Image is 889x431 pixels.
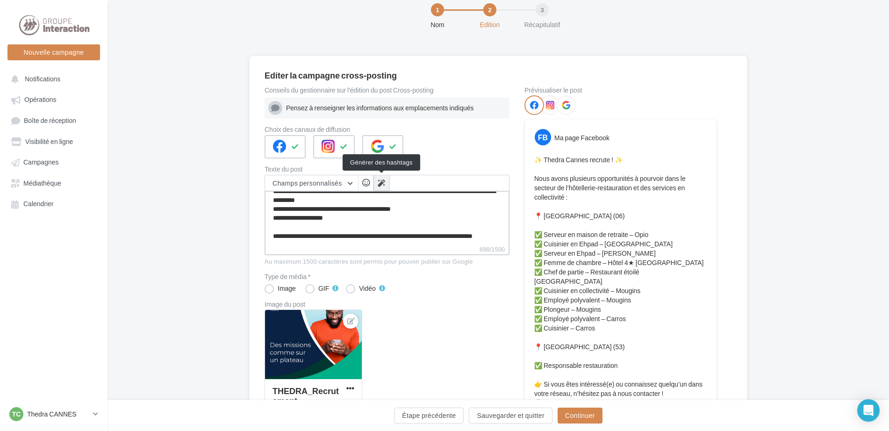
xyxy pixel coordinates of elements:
a: Calendrier [6,195,102,212]
label: Texte du post [265,166,509,172]
a: Médiathèque [6,174,102,191]
span: Champs personnalisés [272,179,342,187]
button: Continuer [558,408,602,424]
span: TC [12,409,21,419]
div: Nom [408,20,467,29]
div: Editer la campagne cross-posting [265,71,397,79]
div: Image du post [265,301,509,308]
div: GIF [318,285,329,292]
div: Pensez à renseigner les informations aux emplacements indiqués [286,103,506,113]
label: 898/1500 [265,244,509,255]
div: Ma page Facebook [554,133,609,143]
span: Notifications [25,75,60,83]
a: TC Thedra CANNES [7,405,100,423]
div: 1 [431,3,444,16]
div: Au maximum 1500 caractères sont permis pour pouvoir publier sur Google [265,258,509,266]
div: Conseils du gestionnaire sur l'édition du post Cross-posting [265,87,509,93]
button: Sauvegarder et quitter [469,408,552,424]
div: 2 [483,3,496,16]
div: Récapitulatif [512,20,572,29]
label: Choix des canaux de diffusion [265,126,509,133]
div: 3 [536,3,549,16]
span: Campagnes [23,158,59,166]
div: Prévisualiser le post [524,87,717,93]
div: FB [535,129,551,145]
a: Campagnes [6,153,102,170]
span: Opérations [24,96,56,104]
button: Étape précédente [394,408,464,424]
button: Notifications [6,70,98,87]
a: Opérations [6,91,102,108]
div: Générer des hashtags [343,154,420,171]
a: Boîte de réception [6,112,102,129]
span: Visibilité en ligne [25,137,73,145]
button: Nouvelle campagne [7,44,100,60]
div: Image [278,285,296,292]
span: Médiathèque [23,179,61,187]
div: Open Intercom Messenger [857,399,880,422]
div: Edition [460,20,520,29]
div: THEDRA_Recrutement [PERSON_NAME] sur un ... [272,386,343,425]
p: Thedra CANNES [27,409,89,419]
button: Champs personnalisés [265,175,358,191]
label: Type de média * [265,273,509,280]
span: Calendrier [23,200,54,208]
div: Vidéo [359,285,376,292]
span: Boîte de réception [24,116,76,124]
a: Visibilité en ligne [6,133,102,150]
